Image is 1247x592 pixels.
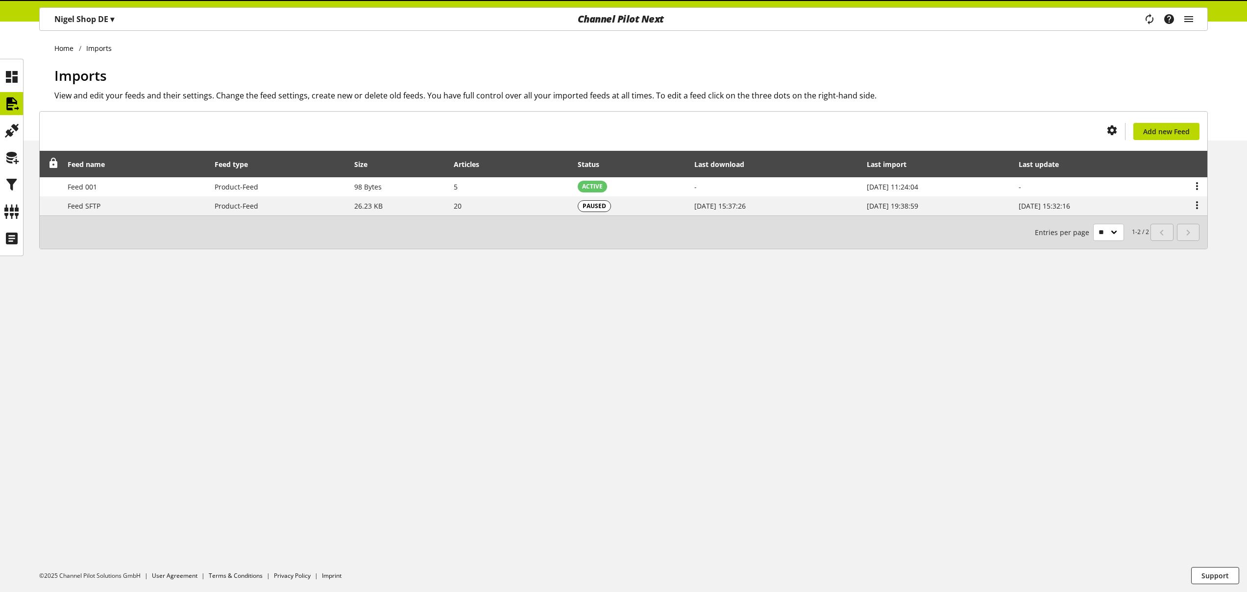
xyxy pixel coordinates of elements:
[582,182,603,191] span: ACTIVE
[694,159,754,169] div: Last download
[49,158,59,168] span: Unlock to reorder rows
[694,182,697,191] span: -
[354,201,383,211] span: 26.23 KB
[583,202,606,211] span: PAUSED
[454,201,462,211] span: 20
[54,43,79,53] a: Home
[68,182,97,191] span: Feed 001
[354,159,377,169] div: Size
[54,90,1208,101] h2: View and edit your feeds and their settings. Change the feed settings, create new or delete old f...
[215,201,258,211] span: Product-Feed
[54,66,107,85] span: Imports
[68,201,100,211] span: Feed SFTP
[274,571,311,580] a: Privacy Policy
[1201,570,1229,581] span: Support
[54,13,114,25] p: Nigel Shop DE
[1019,182,1021,191] span: -
[578,159,609,169] div: Status
[454,159,489,169] div: Articles
[39,7,1208,31] nav: main navigation
[454,182,458,191] span: 5
[209,571,263,580] a: Terms & Conditions
[867,159,916,169] div: Last import
[1019,201,1070,211] span: [DATE] 15:32:16
[68,159,115,169] div: Feed name
[1035,227,1093,237] span: Entries per page
[1133,123,1199,140] a: Add new Feed
[867,182,918,191] span: [DATE] 11:24:04
[867,201,918,211] span: [DATE] 19:38:59
[215,159,258,169] div: Feed type
[354,182,382,191] span: 98 Bytes
[152,571,197,580] a: User Agreement
[1143,126,1190,137] span: Add new Feed
[110,14,114,24] span: ▾
[39,571,152,580] li: ©2025 Channel Pilot Solutions GmbH
[1035,224,1149,241] small: 1-2 / 2
[694,201,746,211] span: [DATE] 15:37:26
[215,182,258,191] span: Product-Feed
[45,158,59,170] div: Unlock to reorder rows
[1019,159,1069,169] div: Last update
[1191,567,1239,584] button: Support
[322,571,342,580] a: Imprint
